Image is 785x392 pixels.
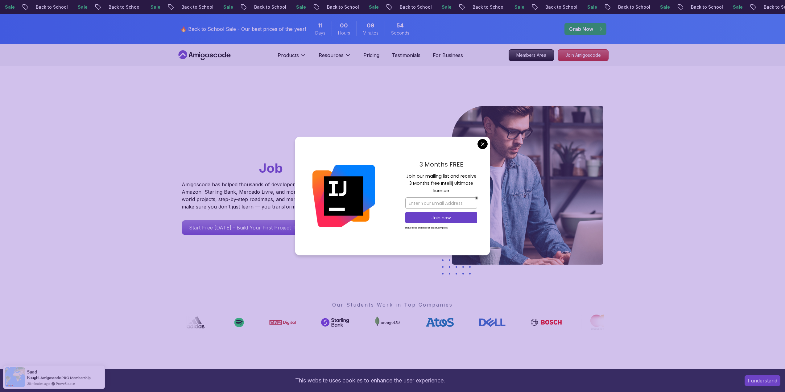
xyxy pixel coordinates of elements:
img: hero [452,106,603,265]
a: Pricing [363,52,379,59]
span: 11 Days [318,21,323,30]
button: Resources [319,52,351,64]
p: Resources [319,52,344,59]
p: Sale [218,4,238,10]
p: Back to School [176,4,218,10]
p: Back to School [31,4,73,10]
p: Sale [437,4,457,10]
p: Sale [291,4,311,10]
div: This website uses cookies to enhance the user experience. [5,374,735,387]
img: provesource social proof notification image [5,367,25,387]
p: Sale [582,4,602,10]
p: Amigoscode has helped thousands of developers land roles at Amazon, Starling Bank, Mercado Livre,... [182,181,330,210]
p: Members Area [509,50,554,61]
span: Job [259,160,283,176]
a: For Business [433,52,463,59]
p: Back to School [468,4,510,10]
p: Back to School [104,4,146,10]
p: Back to School [249,4,291,10]
a: Join Amigoscode [558,49,609,61]
span: Hours [338,30,350,36]
p: 🔥 Back to School Sale - Our best prices of the year! [180,25,306,33]
p: Back to School [395,4,437,10]
p: Back to School [540,4,582,10]
span: 9 Minutes [367,21,374,30]
p: Products [278,52,299,59]
p: Back to School [322,4,364,10]
p: Sale [73,4,93,10]
a: Start Free [DATE] - Build Your First Project This Week [182,220,324,235]
a: Members Area [509,49,554,61]
p: Grab Now [569,25,593,33]
p: Sale [510,4,529,10]
p: Our Students Work in Top Companies [182,301,604,308]
p: Back to School [613,4,655,10]
span: Bought [27,375,40,380]
span: 54 Seconds [396,21,404,30]
a: ProveSource [56,381,75,386]
span: 38 minutes ago [27,381,50,386]
p: Sale [655,4,675,10]
a: Testimonials [392,52,420,59]
button: Products [278,52,306,64]
p: Back to School [686,4,728,10]
p: Sale [728,4,748,10]
p: Sale [146,4,165,10]
span: 0 Hours [340,21,348,30]
button: Accept cookies [745,375,780,386]
p: Sale [364,4,384,10]
span: Days [315,30,325,36]
p: Join Amigoscode [558,50,608,61]
span: Saad [27,369,37,374]
span: Minutes [363,30,378,36]
a: Amigoscode PRO Membership [40,375,91,380]
span: Seconds [391,30,409,36]
h1: Go From Learning to Hired: Master Java, Spring Boot & Cloud Skills That Get You the [182,106,352,177]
